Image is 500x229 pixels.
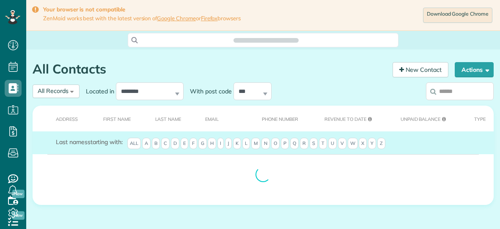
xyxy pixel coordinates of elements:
span: Last names [56,138,88,146]
span: A [142,138,151,150]
span: I [217,138,224,150]
a: Google Chrome [157,15,196,22]
a: Download Google Chrome [423,8,492,23]
span: U [328,138,337,150]
span: All Records [38,87,69,95]
th: Type [461,106,494,131]
span: Search ZenMaid… [242,36,290,44]
th: Revenue to Date [311,106,387,131]
span: V [338,138,346,150]
span: Y [368,138,376,150]
th: Phone number [249,106,311,131]
span: X [359,138,367,150]
h1: All Contacts [33,62,386,76]
span: T [319,138,327,150]
a: Firefox [201,15,218,22]
span: H [208,138,216,150]
span: All [127,138,141,150]
span: ZenMaid works best with the latest version of or browsers [43,15,241,22]
th: Address [33,106,90,131]
span: L [242,138,250,150]
span: O [271,138,280,150]
th: Email [192,106,249,131]
span: P [281,138,289,150]
th: First Name [90,106,142,131]
span: M [251,138,260,150]
span: N [261,138,270,150]
span: K [233,138,241,150]
span: B [152,138,160,150]
span: C [161,138,170,150]
label: With post code [184,87,234,95]
span: W [348,138,358,150]
span: F [190,138,197,150]
th: Unpaid Balance [387,106,462,131]
span: Z [377,138,385,150]
button: Actions [455,62,494,77]
a: New Contact [393,62,448,77]
span: E [181,138,188,150]
span: J [225,138,232,150]
span: G [198,138,207,150]
span: Q [290,138,299,150]
label: Located in [80,87,116,95]
label: starting with: [56,138,123,146]
span: S [310,138,318,150]
span: R [300,138,308,150]
th: Last Name [142,106,192,131]
span: D [171,138,179,150]
strong: Your browser is not compatible [43,6,241,13]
